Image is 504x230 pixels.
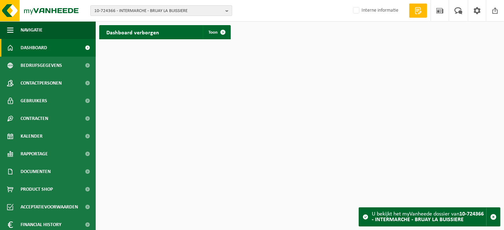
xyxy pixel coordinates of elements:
[21,180,53,198] span: Product Shop
[372,208,486,226] div: U bekijkt het myVanheede dossier van
[352,5,398,16] label: Interne informatie
[21,57,62,74] span: Bedrijfsgegevens
[99,25,166,39] h2: Dashboard verborgen
[203,25,230,39] a: Toon
[21,198,78,216] span: Acceptatievoorwaarden
[21,92,47,110] span: Gebruikers
[21,21,43,39] span: Navigatie
[21,74,62,92] span: Contactpersonen
[21,39,47,57] span: Dashboard
[21,145,48,163] span: Rapportage
[94,6,223,16] span: 10-724366 - INTERMARCHE - BRUAY LA BUISSIERE
[90,5,232,16] button: 10-724366 - INTERMARCHE - BRUAY LA BUISSIERE
[372,211,484,223] strong: 10-724366 - INTERMARCHE - BRUAY LA BUISSIERE
[21,110,48,127] span: Contracten
[21,163,51,180] span: Documenten
[208,30,218,35] span: Toon
[21,127,43,145] span: Kalender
